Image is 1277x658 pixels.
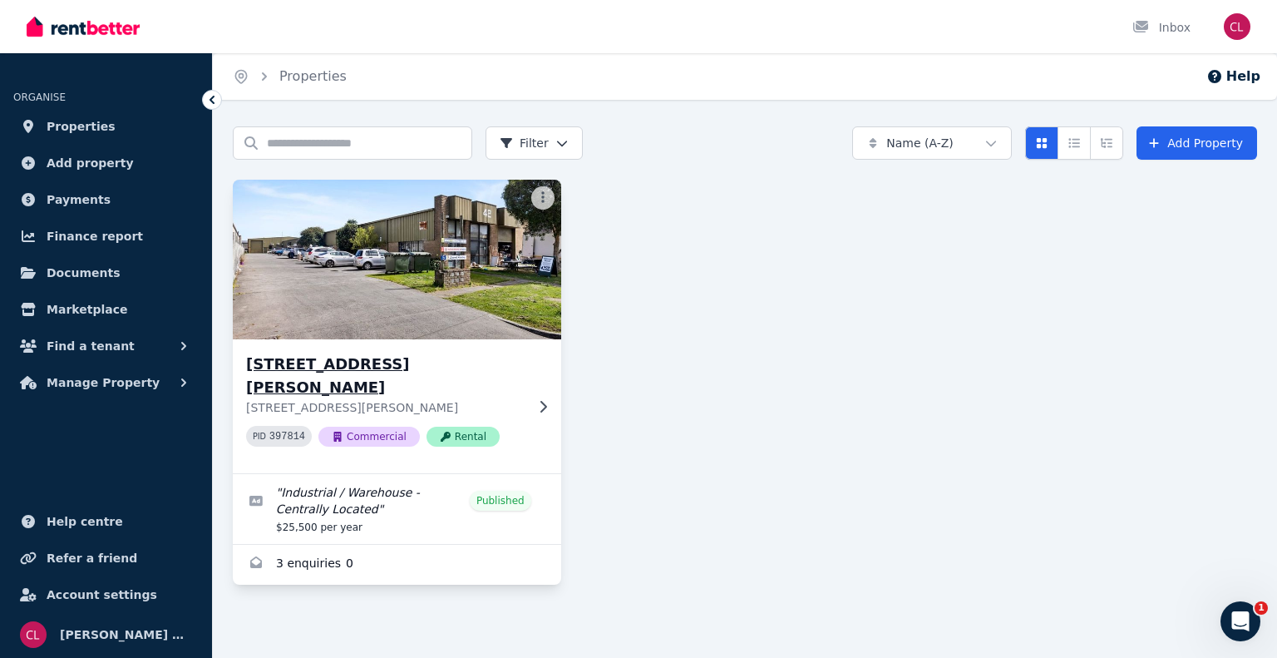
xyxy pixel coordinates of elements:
img: Cheryl & Dave Lambert [20,621,47,648]
div: View options [1025,126,1123,160]
span: Help centre [47,512,123,532]
span: ORGANISE [13,92,66,103]
button: Compact list view [1058,126,1091,160]
a: Marketplace [13,293,199,326]
span: Finance report [47,226,143,246]
a: Add property [13,146,199,180]
span: Documents [47,263,121,283]
a: Enquiries for 2/42 Burgess Rd, Bayswater North [233,545,561,585]
a: Help centre [13,505,199,538]
p: [STREET_ADDRESS][PERSON_NAME] [246,399,525,416]
span: Refer a friend [47,548,137,568]
img: Cheryl & Dave Lambert [1224,13,1250,40]
span: [PERSON_NAME] & [PERSON_NAME] [60,625,192,645]
span: Manage Property [47,373,160,393]
span: Filter [500,135,549,151]
button: Manage Property [13,366,199,399]
iframe: Intercom live chat [1220,601,1260,641]
img: 2/42 Burgess Rd, Bayswater North [224,176,569,344]
a: 2/42 Burgess Rd, Bayswater North[STREET_ADDRESS][PERSON_NAME][STREET_ADDRESS][PERSON_NAME]PID 397... [233,180,561,473]
span: Rental [426,427,500,447]
h3: [STREET_ADDRESS][PERSON_NAME] [246,353,525,399]
a: Account settings [13,578,199,611]
button: Find a tenant [13,329,199,363]
button: More options [531,186,555,210]
span: Marketplace [47,299,127,319]
nav: Breadcrumb [213,53,367,100]
span: Account settings [47,585,157,605]
button: Filter [486,126,583,160]
a: Edit listing: Industrial / Warehouse - Centrally Located [233,474,561,544]
span: 1 [1255,601,1268,615]
a: Properties [13,110,199,143]
button: Name (A-Z) [852,126,1012,160]
span: Find a tenant [47,336,135,356]
code: 397814 [269,431,305,443]
img: RentBetter [27,14,140,39]
span: Payments [47,190,111,210]
a: Properties [279,68,347,84]
button: Card view [1025,126,1058,160]
small: PID [253,432,266,441]
button: Help [1206,67,1260,87]
a: Finance report [13,220,199,253]
div: Inbox [1132,19,1191,36]
span: Properties [47,116,116,136]
a: Refer a friend [13,542,199,575]
a: Add Property [1136,126,1257,160]
span: Add property [47,153,134,173]
a: Payments [13,183,199,216]
a: Documents [13,256,199,289]
span: Name (A-Z) [886,135,954,151]
button: Expanded list view [1090,126,1123,160]
span: Commercial [318,427,420,447]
